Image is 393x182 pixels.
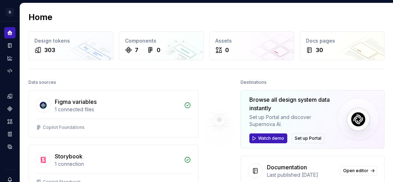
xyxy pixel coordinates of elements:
[340,166,377,176] a: Open editor
[6,8,14,17] div: D
[306,37,379,44] div: Docs pages
[258,136,284,141] span: Watch demo
[4,27,15,38] a: Home
[44,46,55,54] div: 303
[34,37,107,44] div: Design tokens
[4,65,15,76] a: Code automation
[225,46,229,54] div: 0
[316,46,323,54] div: 30
[241,77,267,87] div: Destinations
[249,95,332,112] div: Browse all design system data instantly
[300,31,385,60] a: Docs pages30
[295,136,321,141] span: Set up Portal
[135,46,138,54] div: 7
[215,37,288,44] div: Assets
[4,40,15,51] a: Documentation
[55,98,97,106] div: Figma variables
[28,12,52,23] h2: Home
[55,152,83,161] div: Storybook
[125,37,198,44] div: Components
[157,46,161,54] div: 0
[343,168,368,174] span: Open editor
[4,116,15,127] a: Assets
[4,141,15,152] a: Data sources
[4,128,15,140] a: Storybook stories
[267,171,336,178] div: Last published [DATE]
[4,103,15,114] a: Components
[209,31,294,60] a: Assets0
[28,77,56,87] div: Data sources
[4,52,15,64] a: Analytics
[55,106,180,113] div: 1 connected files
[292,133,325,143] button: Set up Portal
[1,5,18,20] button: D
[43,125,85,130] div: Copilot Foundations
[4,90,15,102] a: Design tokens
[28,31,113,60] a: Design tokens303
[249,114,332,128] div: Set up Portal and discover Supernova AI.
[267,163,307,171] div: Documentation
[119,31,204,60] a: Components70
[249,133,287,143] button: Watch demo
[28,90,198,138] a: Figma variables1 connected filesCopilot Foundations
[55,161,180,168] div: 1 connection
